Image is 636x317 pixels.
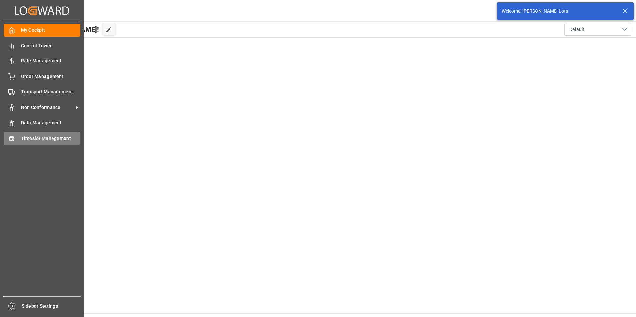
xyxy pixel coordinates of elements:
[502,8,616,15] div: Welcome, [PERSON_NAME] Lots
[21,135,80,142] span: Timeslot Management
[4,54,80,67] a: Rate Management
[21,73,80,80] span: Order Management
[21,119,80,126] span: Data Management
[22,303,81,310] span: Sidebar Settings
[564,23,631,36] button: open menu
[28,23,99,36] span: Hello [PERSON_NAME]!
[21,57,80,64] span: Rate Management
[21,27,80,34] span: My Cockpit
[21,88,80,95] span: Transport Management
[4,85,80,98] a: Transport Management
[21,42,80,49] span: Control Tower
[4,24,80,37] a: My Cockpit
[4,132,80,145] a: Timeslot Management
[21,104,74,111] span: Non Conformance
[4,70,80,83] a: Order Management
[569,26,584,33] span: Default
[4,39,80,52] a: Control Tower
[4,116,80,129] a: Data Management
